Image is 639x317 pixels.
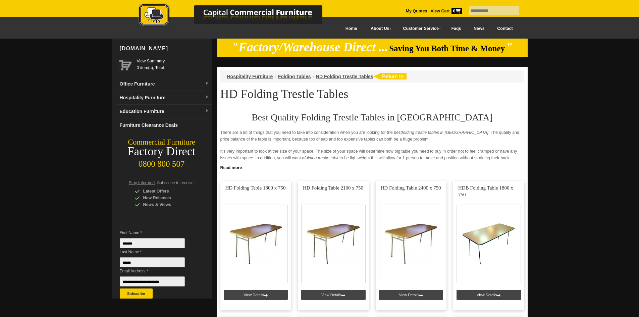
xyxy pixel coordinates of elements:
[445,21,468,36] a: Faqs
[402,130,488,135] em: folding trestle tables in [GEOGRAPHIC_DATA]
[112,147,212,156] div: Factory Direct
[120,238,185,248] input: First Name *
[395,21,445,36] a: Customer Service
[227,74,273,79] a: Hospitality Furniture
[491,21,519,36] a: Contact
[120,3,355,30] a: Capital Commercial Furniture Logo
[406,9,427,13] a: My Quotes
[135,188,199,195] div: Latest Offers
[117,105,212,118] a: Education Furnituredropdown
[363,21,395,36] a: About Us
[278,74,311,79] a: Folding Tables
[120,249,195,255] span: Last Name *
[431,9,462,13] strong: View Cart
[117,39,212,59] div: [DOMAIN_NAME]
[120,288,153,299] button: Subscribe
[205,109,209,113] img: dropdown
[205,82,209,86] img: dropdown
[220,148,524,161] p: It’s very important to look at the size of your space. The size of your space will determine how ...
[120,268,195,274] span: Email Address *
[316,74,373,79] a: HD Folding Trestle Tables
[373,73,407,80] img: return to
[389,44,505,53] span: Saving You Both Time & Money
[120,257,185,267] input: Last Name *
[137,58,209,64] a: View Summary
[429,9,462,13] a: View Cart0
[117,118,212,132] a: Furniture Clearance Deals
[135,201,199,208] div: News & Views
[220,129,524,143] p: There are a lot of things that you need to take into consideration when you are looking for the b...
[135,195,199,201] div: New Releases
[220,112,524,122] h2: Best Quality Folding Trestle Tables in [GEOGRAPHIC_DATA]
[129,180,155,185] span: Stay Informed
[220,88,524,100] h1: HD Folding Trestle Tables
[117,91,212,105] a: Hospitality Furnituredropdown
[117,77,212,91] a: Office Furnituredropdown
[205,95,209,99] img: dropdown
[112,138,212,147] div: Commercial Furniture
[274,73,276,80] li: ›
[217,163,528,171] a: Click to read more
[120,3,355,28] img: Capital Commercial Furniture Logo
[312,73,314,80] li: ›
[112,156,212,169] div: 0800 800 507
[231,40,388,54] em: "Factory/Warehouse Direct ...
[304,156,339,160] em: folding trestle table
[120,276,185,286] input: Email Address *
[157,180,195,185] span: Subscribe to receive:
[120,229,195,236] span: First Name *
[137,58,209,70] span: 0 item(s), Total:
[506,40,513,54] em: "
[467,21,491,36] a: News
[451,8,462,14] span: 0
